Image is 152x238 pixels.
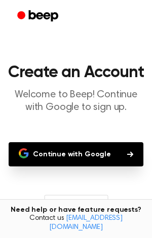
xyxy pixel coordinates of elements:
span: Contact us [6,214,146,232]
h1: Create an Account [8,65,144,81]
a: Beep [10,7,67,26]
button: Continue with Google [9,142,143,166]
a: [EMAIL_ADDRESS][DOMAIN_NAME] [49,215,123,231]
p: Welcome to Beep! Continue with Google to sign up. [8,89,144,114]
